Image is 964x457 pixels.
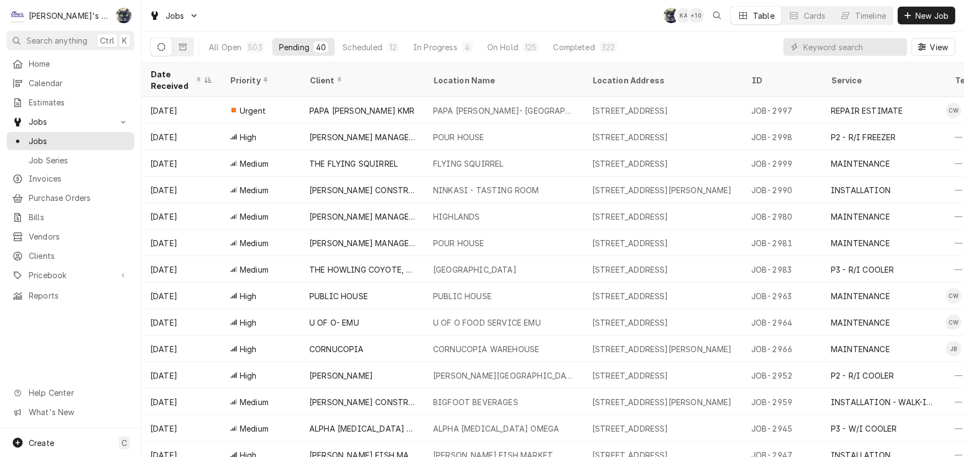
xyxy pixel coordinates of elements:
[946,315,961,330] div: CW
[592,317,668,328] div: [STREET_ADDRESS]
[946,288,961,304] div: CW
[240,184,268,196] span: Medium
[742,203,822,230] div: JOB-2980
[898,7,955,24] button: New Job
[150,68,201,92] div: Date Received
[831,131,896,143] div: P2 - R/I FREEZER
[141,309,221,336] div: [DATE]
[487,41,518,53] div: On Hold
[7,93,134,111] a: Estimates
[831,290,890,302] div: MAINTENANCE
[240,237,268,249] span: Medium
[145,7,203,25] a: Go to Jobs
[309,184,415,196] div: [PERSON_NAME] CONSTRUCTION LLC
[309,75,413,86] div: Client
[592,131,668,143] div: [STREET_ADDRESS]
[240,264,268,275] span: Medium
[240,290,257,302] span: High
[742,97,822,124] div: JOB-2997
[592,184,732,196] div: [STREET_ADDRESS][PERSON_NAME]
[141,150,221,177] div: [DATE]
[27,35,87,46] span: Search anything
[100,35,114,46] span: Ctrl
[10,8,25,23] div: C
[433,317,541,328] div: U OF O FOOD SERVICE EMU
[29,135,129,147] span: Jobs
[831,211,890,222] div: MAINTENANCE
[928,41,950,53] span: View
[29,438,54,448] span: Create
[7,247,134,265] a: Clients
[7,227,134,246] a: Vendors
[946,288,961,304] div: Cameron Ward's Avatar
[708,7,726,24] button: Open search
[688,8,704,23] div: + 10
[742,389,822,415] div: JOB-2959
[433,105,575,116] div: PAPA [PERSON_NAME]- [GEOGRAPHIC_DATA]
[433,211,480,222] div: HIGHLANDS
[742,256,822,283] div: JOB-2983
[309,211,415,222] div: [PERSON_NAME] MANAGEMENT INC.
[209,41,241,53] div: All Open
[831,75,935,86] div: Service
[831,370,894,381] div: P2 - R/I COOLER
[831,396,937,408] div: INSTALLATION - WALK-IN BOXES
[433,75,572,86] div: Location Name
[602,41,615,53] div: 322
[676,8,692,23] div: Korey Austin's Avatar
[141,124,221,150] div: [DATE]
[240,131,257,143] span: High
[141,283,221,309] div: [DATE]
[433,131,484,143] div: POUR HOUSE
[464,41,471,53] div: 4
[343,41,382,53] div: Scheduled
[7,132,134,150] a: Jobs
[309,396,415,408] div: [PERSON_NAME] CONSTRUCTION
[946,103,961,118] div: Cameron Ward's Avatar
[309,158,398,169] div: THE FLYING SQUIRREL
[122,35,127,46] span: K
[7,286,134,305] a: Reports
[433,396,518,408] div: BIGFOOT BEVERAGES
[141,415,221,442] div: [DATE]
[29,269,112,281] span: Pricebook
[29,387,128,398] span: Help Center
[831,423,897,434] div: P3 - W/I COOLER
[7,169,134,188] a: Invoices
[309,290,368,302] div: PUBLIC HOUSE
[309,264,415,275] div: THE HOWLING COYOTE, INC.
[831,343,890,355] div: MAINTENANCE
[240,158,268,169] span: Medium
[433,264,517,275] div: [GEOGRAPHIC_DATA]
[592,211,668,222] div: [STREET_ADDRESS]
[309,105,415,116] div: PAPA [PERSON_NAME] KMR
[433,423,559,434] div: ALPHA [MEDICAL_DATA] OMEGA
[742,309,822,336] div: JOB-2964
[742,415,822,442] div: JOB-2945
[946,341,961,357] div: JB
[7,74,134,92] a: Calendar
[592,290,668,302] div: [STREET_ADDRESS]
[433,343,539,355] div: CORNUCOPIA WAREHOUSE
[29,10,110,22] div: [PERSON_NAME]'s Refrigeration
[742,124,822,150] div: JOB-2998
[592,75,731,86] div: Location Address
[592,237,668,249] div: [STREET_ADDRESS]
[433,237,484,249] div: POUR HOUSE
[912,38,955,56] button: View
[553,41,594,53] div: Completed
[240,343,257,355] span: High
[29,58,129,70] span: Home
[831,237,890,249] div: MAINTENANCE
[29,77,129,89] span: Calendar
[592,158,668,169] div: [STREET_ADDRESS]
[7,151,134,169] a: Job Series
[433,184,539,196] div: NINKASI - TASTING ROOM
[433,290,492,302] div: PUBLIC HOUSE
[433,370,575,381] div: [PERSON_NAME][GEOGRAPHIC_DATA]- #896
[29,97,129,108] span: Estimates
[7,55,134,73] a: Home
[116,8,131,23] div: SB
[279,41,309,53] div: Pending
[141,256,221,283] div: [DATE]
